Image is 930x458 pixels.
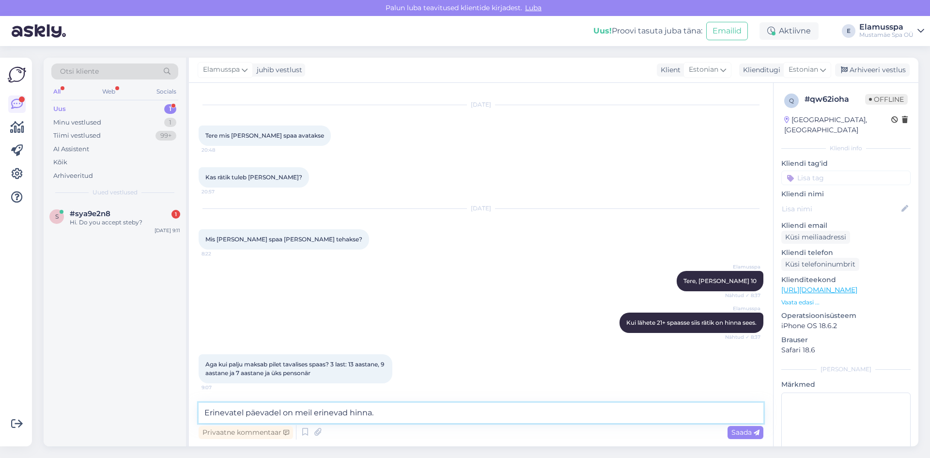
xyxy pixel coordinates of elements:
[859,23,924,39] a: ElamusspaMustamäe Spa OÜ
[759,22,819,40] div: Aktiivne
[100,85,117,98] div: Web
[781,248,911,258] p: Kliendi telefon
[201,384,238,391] span: 9:07
[53,144,89,154] div: AI Assistent
[593,26,612,35] b: Uus!
[164,118,176,127] div: 1
[689,64,718,75] span: Estonian
[781,335,911,345] p: Brauser
[789,97,794,104] span: q
[155,131,176,141] div: 99+
[724,292,760,299] span: Nähtud ✓ 8:37
[53,131,101,141] div: Tiimi vestlused
[201,188,238,195] span: 20:57
[199,100,763,109] div: [DATE]
[51,85,62,98] div: All
[781,365,911,374] div: [PERSON_NAME]
[784,115,891,135] div: [GEOGRAPHIC_DATA], [GEOGRAPHIC_DATA]
[522,3,544,12] span: Luba
[203,64,240,75] span: Elamusspa
[626,319,757,326] span: Kui lähete 21+ spaasse siis rätik on hinna sees.
[253,65,302,75] div: juhib vestlust
[205,132,324,139] span: Tere mis [PERSON_NAME] spaa avatakse
[789,64,818,75] span: Estonian
[781,231,850,244] div: Küsi meiliaadressi
[781,189,911,199] p: Kliendi nimi
[171,210,180,219] div: 1
[205,236,362,243] span: Mis [PERSON_NAME] spaa [PERSON_NAME] tehakse?
[199,204,763,213] div: [DATE]
[593,25,702,37] div: Proovi tasuta juba täna:
[781,379,911,390] p: Märkmed
[865,94,908,105] span: Offline
[205,174,302,181] span: Kas rätik tuleb [PERSON_NAME]?
[781,171,911,185] input: Lisa tag
[201,250,238,257] span: 8:22
[724,333,760,341] span: Nähtud ✓ 8:37
[657,65,681,75] div: Klient
[53,118,101,127] div: Minu vestlused
[155,227,180,234] div: [DATE] 9:11
[70,218,180,227] div: Hi. Do you accept steby?
[731,428,759,437] span: Saada
[782,204,899,214] input: Lisa nimi
[60,66,99,77] span: Otsi kliente
[201,146,238,154] span: 20:48
[781,258,859,271] div: Küsi telefoninumbrit
[781,275,911,285] p: Klienditeekond
[842,24,855,38] div: E
[8,65,26,84] img: Askly Logo
[93,188,138,197] span: Uued vestlused
[781,158,911,169] p: Kliendi tag'id
[781,345,911,355] p: Safari 18.6
[859,31,914,39] div: Mustamäe Spa OÜ
[805,94,865,105] div: # qw62ioha
[155,85,178,98] div: Socials
[781,311,911,321] p: Operatsioonisüsteem
[205,361,386,377] span: Aga kui palju maksab pilet tavalises spaas? 3 last: 13 aastane, 9 aastane ja 7 aastane ja üks pen...
[859,23,914,31] div: Elamusspa
[164,104,176,114] div: 1
[739,65,780,75] div: Klienditugi
[683,277,757,284] span: Tere, [PERSON_NAME] 10
[53,158,67,167] div: Kõik
[199,403,763,423] textarea: Erinevatel päevadel on meil erinevad hinna.
[706,22,748,40] button: Emailid
[55,213,59,220] span: s
[724,305,760,312] span: Elamusspa
[835,63,910,77] div: Arhiveeri vestlus
[781,221,911,231] p: Kliendi email
[724,263,760,270] span: Elamusspa
[70,209,110,218] span: #sya9e2n8
[781,285,857,294] a: [URL][DOMAIN_NAME]
[199,426,293,439] div: Privaatne kommentaar
[53,171,93,181] div: Arhiveeritud
[781,144,911,153] div: Kliendi info
[53,104,66,114] div: Uus
[781,298,911,307] p: Vaata edasi ...
[781,321,911,331] p: iPhone OS 18.6.2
